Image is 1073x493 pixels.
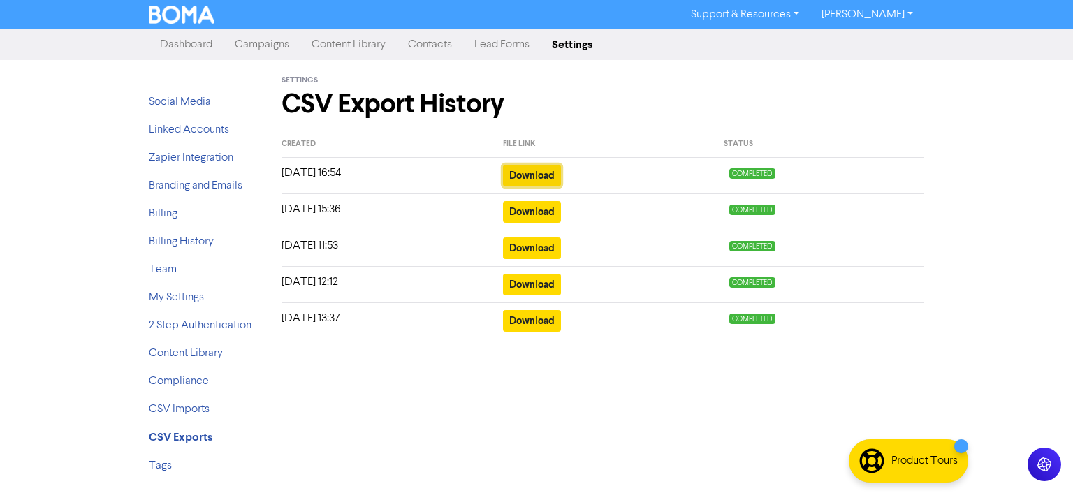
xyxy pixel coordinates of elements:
a: Social Media [149,96,211,108]
a: 2 Step Authentication [149,320,251,331]
div: Status [713,138,935,150]
a: Support & Resources [680,3,810,26]
span: COMPLETED [729,205,775,215]
a: Zapier Integration [149,152,233,163]
button: Download [503,237,561,259]
span: COMPLETED [729,314,775,324]
span: Settings [282,75,318,85]
a: Contacts [397,31,463,59]
a: Content Library [149,348,223,359]
a: Content Library [300,31,397,59]
a: Billing History [149,236,214,247]
a: Team [149,264,177,275]
span: COMPLETED [729,168,775,179]
div: [DATE] 12:12 [271,274,492,295]
div: [DATE] 16:54 [271,165,492,186]
div: [DATE] 13:37 [271,310,492,332]
a: Lead Forms [463,31,541,59]
div: Created [271,138,492,150]
a: CSV Exports [149,432,212,443]
a: Branding and Emails [149,180,242,191]
button: Download [503,310,561,332]
button: Download [503,165,561,186]
a: Compliance [149,376,209,387]
div: [DATE] 15:36 [271,201,492,223]
a: CSV Imports [149,404,210,415]
strong: CSV Exports [149,430,212,444]
a: My Settings [149,292,204,303]
a: Tags [149,460,172,471]
a: Settings [541,31,604,59]
span: COMPLETED [729,277,775,288]
a: Billing [149,208,177,219]
a: Linked Accounts [149,124,229,135]
button: Download [503,274,561,295]
button: Download [503,201,561,223]
div: File link [492,138,714,150]
iframe: Chat Widget [1003,426,1073,493]
span: COMPLETED [729,241,775,251]
div: [DATE] 11:53 [271,237,492,259]
h1: CSV Export History [282,88,592,120]
a: Dashboard [149,31,224,59]
a: Campaigns [224,31,300,59]
img: BOMA Logo [149,6,214,24]
a: [PERSON_NAME] [810,3,924,26]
